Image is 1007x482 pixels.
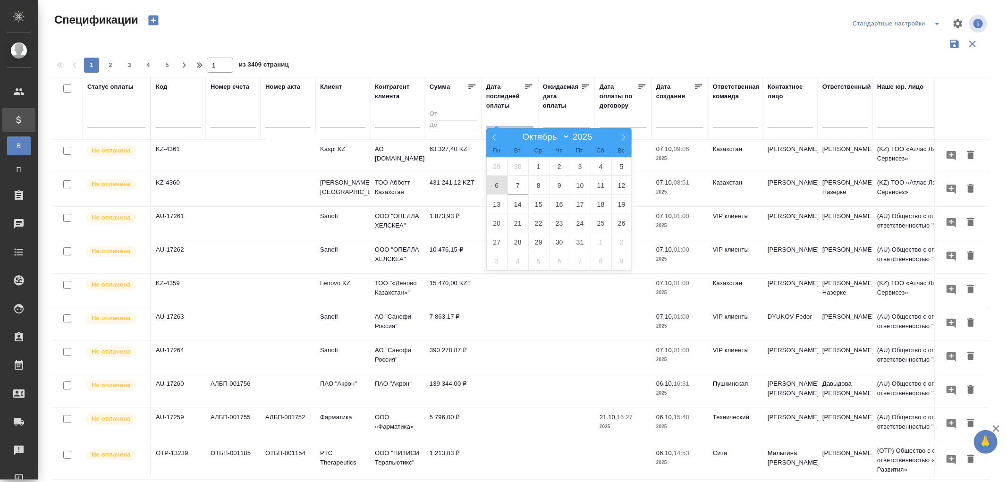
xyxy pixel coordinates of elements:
[425,307,482,340] td: 7 863,17 ₽
[320,413,365,422] p: Фарматика
[569,148,590,154] span: Пт
[570,214,591,232] span: Октябрь 24, 2025
[320,211,365,221] p: Sanofi
[528,195,549,213] span: Октябрь 15, 2025
[92,313,130,323] p: Не оплачена
[375,312,420,331] p: АО "Санофи Россия"
[528,214,549,232] span: Октябрь 22, 2025
[261,444,315,477] td: ОТБП-001154
[674,380,689,387] p: 16:31
[656,414,674,421] p: 06.10,
[508,176,528,194] span: Октябрь 7, 2025
[425,173,482,206] td: 431 241,12 KZT
[591,233,611,251] span: Ноябрь 1, 2025
[674,414,689,421] p: 15:48
[656,154,703,163] p: 2025
[486,148,507,154] span: Пн
[508,195,528,213] span: Октябрь 14, 2025
[656,246,674,253] p: 07.10,
[818,274,872,307] td: [PERSON_NAME] Назерке
[151,173,206,206] td: KZ-4360
[103,58,118,73] button: 2
[963,147,979,164] button: Удалить
[656,279,674,287] p: 07.10,
[591,157,611,176] span: Октябрь 4, 2025
[872,374,986,407] td: (AU) Общество с ограниченной ответственностью "АЛС"
[206,374,261,407] td: АЛБП-001756
[600,422,647,431] p: 2025
[508,214,528,232] span: Октябрь 21, 2025
[617,414,633,421] p: 16:27
[872,341,986,374] td: (AU) Общество с ограниченной ответственностью "АЛС"
[570,176,591,194] span: Октябрь 10, 2025
[320,346,365,355] p: Sanofi
[508,252,528,270] span: Ноябрь 4, 2025
[549,157,570,176] span: Октябрь 2, 2025
[425,207,482,240] td: 1 873,93 ₽
[872,240,986,273] td: (AU) Общество с ограниченной ответственностью "АЛС"
[963,314,979,332] button: Удалить
[763,240,818,273] td: [PERSON_NAME]
[656,389,703,398] p: 2025
[656,212,674,220] p: 07.10,
[425,274,482,307] td: 15 470,00 KZT
[320,82,342,92] div: Клиент
[375,144,420,163] p: АО [DOMAIN_NAME]
[570,195,591,213] span: Октябрь 17, 2025
[206,444,261,477] td: ОТБП-001185
[425,240,482,273] td: 10 476,15 ₽
[978,432,994,452] span: 🙏
[611,252,632,270] span: Ноябрь 9, 2025
[151,374,206,407] td: AU-17260
[375,379,420,389] p: ПАО "Акрон"
[763,140,818,173] td: [PERSON_NAME]
[518,131,570,142] select: Month
[872,274,986,307] td: (KZ) ТОО «Атлас Лэнгвидж Сервисез»
[708,274,763,307] td: Казахстан
[425,408,482,441] td: 5 796,00 ₽
[142,12,165,28] button: Создать
[656,422,703,431] p: 2025
[674,145,689,152] p: 09:06
[818,240,872,273] td: [PERSON_NAME]
[708,307,763,340] td: VIP клиенты
[206,408,261,441] td: АЛБП-001755
[92,347,130,356] p: Не оплачена
[818,307,872,340] td: [PERSON_NAME]
[7,136,31,155] a: В
[611,148,632,154] span: Вс
[674,179,689,186] p: 08:51
[872,140,986,173] td: (KZ) ТОО «Атлас Лэнгвидж Сервисез»
[549,214,570,232] span: Октябрь 23, 2025
[487,176,508,194] span: Октябрь 6, 2025
[151,240,206,273] td: AU-17262
[122,58,137,73] button: 3
[375,413,420,431] p: ООО «Фарматика»
[375,346,420,364] p: АО "Санофи Россия"
[656,347,674,354] p: 07.10,
[611,176,632,194] span: Октябрь 12, 2025
[946,35,964,53] button: Сохранить фильтры
[611,214,632,232] span: Октябрь 26, 2025
[600,82,637,110] div: Дата оплаты по договору
[549,195,570,213] span: Октябрь 16, 2025
[818,408,872,441] td: [PERSON_NAME]
[591,214,611,232] span: Октябрь 25, 2025
[963,180,979,198] button: Удалить
[708,173,763,206] td: Казахстан
[425,444,482,477] td: 1 213,83 ₽
[708,341,763,374] td: VIP клиенты
[591,252,611,270] span: Ноябрь 8, 2025
[969,15,989,33] span: Посмотреть информацию
[92,179,130,189] p: Не оплачена
[818,341,872,374] td: [PERSON_NAME]
[151,274,206,307] td: KZ-4359
[92,213,130,222] p: Не оплачена
[549,176,570,194] span: Октябрь 9, 2025
[656,145,674,152] p: 07.10,
[528,157,549,176] span: Октябрь 1, 2025
[763,207,818,240] td: [PERSON_NAME]
[487,214,508,232] span: Октябрь 20, 2025
[239,59,289,73] span: из 3409 страниц
[656,313,674,320] p: 07.10,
